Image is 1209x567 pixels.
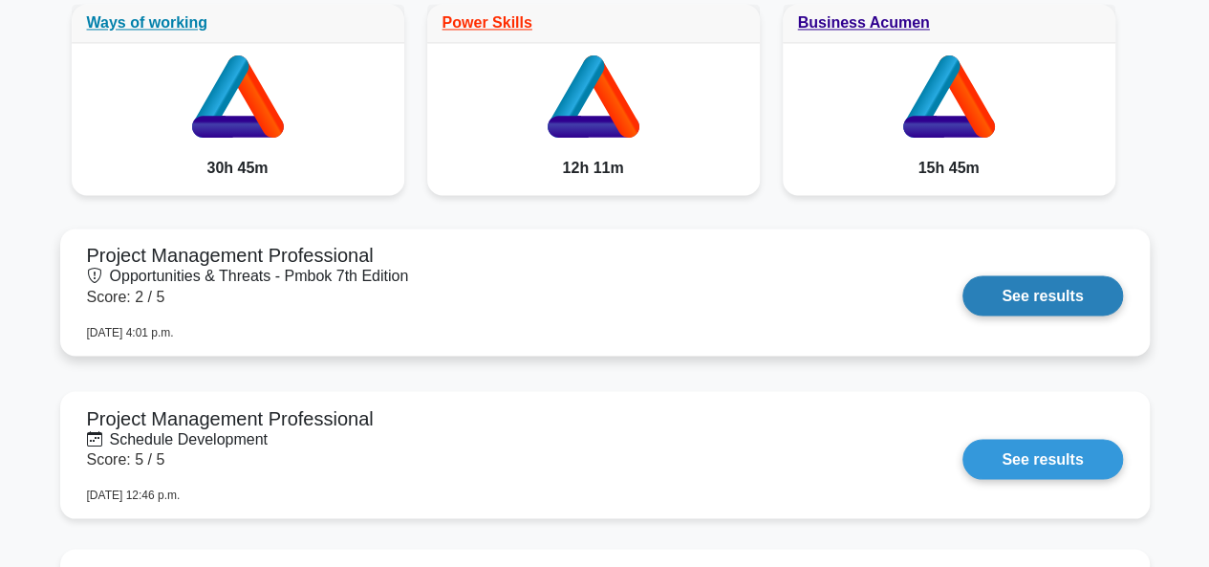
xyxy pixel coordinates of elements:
div: 15h 45m [783,142,1115,195]
a: See results [962,439,1122,479]
div: 12h 11m [427,142,760,195]
div: 30h 45m [72,142,404,195]
a: See results [962,275,1122,316]
a: Ways of working [87,14,208,31]
a: Power Skills [443,14,532,31]
a: Business Acumen [798,14,930,31]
